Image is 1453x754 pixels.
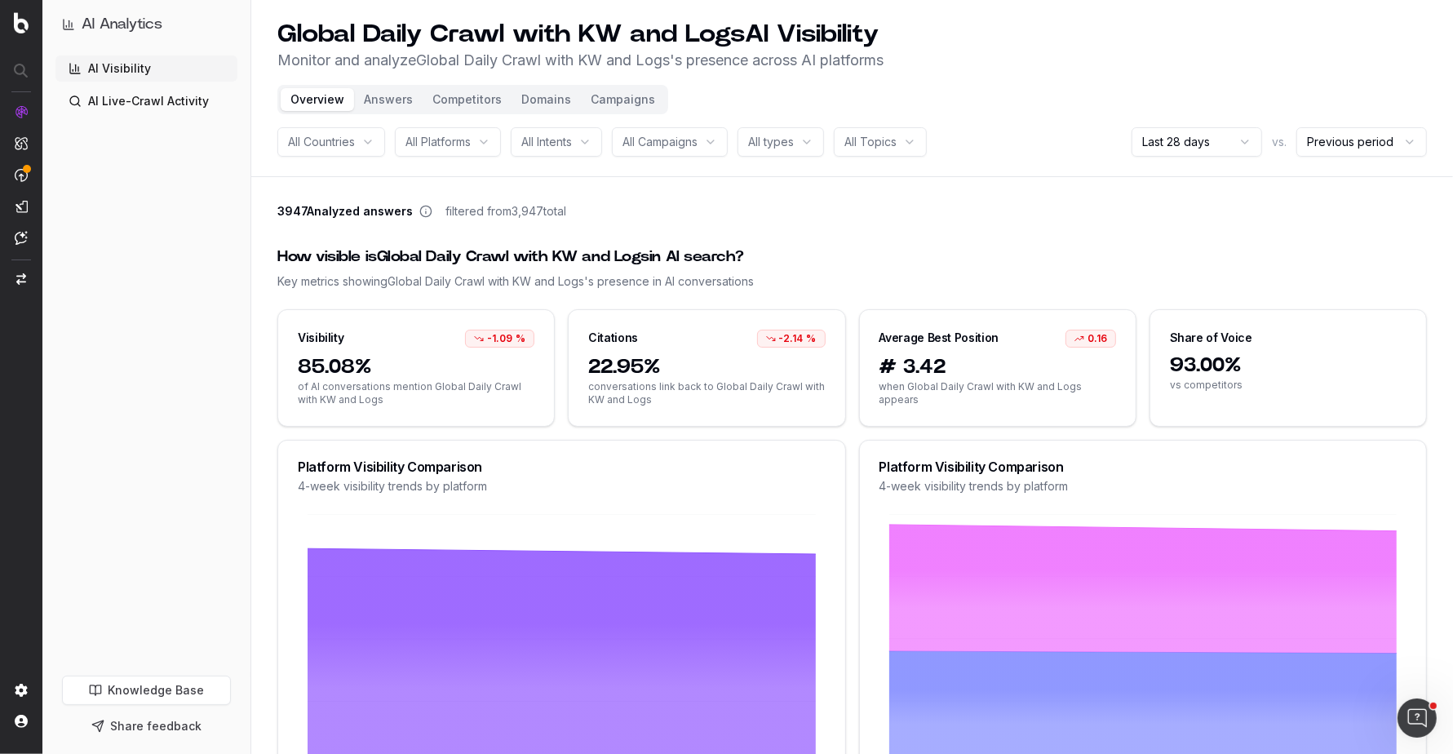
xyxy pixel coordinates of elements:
[844,134,897,150] span: All Topics
[465,330,534,348] div: -1.09
[512,88,581,111] button: Domains
[14,12,29,33] img: Botify logo
[622,134,698,150] span: All Campaigns
[62,676,231,705] a: Knowledge Base
[298,354,534,380] span: 85.08%
[277,273,1427,290] div: Key metrics showing Global Daily Crawl with KW and Logs 's presence in AI conversations
[405,134,471,150] span: All Platforms
[1065,330,1116,348] div: 0.16
[879,330,999,346] div: Average Best Position
[879,380,1116,406] span: when Global Daily Crawl with KW and Logs appears
[15,136,28,150] img: Intelligence
[55,55,237,82] a: AI Visibility
[277,49,884,72] p: Monitor and analyze Global Daily Crawl with KW and Logs 's presence across AI platforms
[62,712,231,741] button: Share feedback
[588,354,825,380] span: 22.95%
[423,88,512,111] button: Competitors
[1170,379,1406,392] span: vs competitors
[298,380,534,406] span: of AI conversations mention Global Daily Crawl with KW and Logs
[879,354,1116,380] span: # 3.42
[354,88,423,111] button: Answers
[581,88,665,111] button: Campaigns
[15,684,28,697] img: Setting
[15,715,28,728] img: My account
[281,88,354,111] button: Overview
[298,478,826,495] div: 4-week visibility trends by platform
[1272,134,1287,150] span: vs.
[516,332,525,345] span: %
[879,460,1407,473] div: Platform Visibility Comparison
[15,231,28,245] img: Assist
[55,88,237,114] a: AI Live-Crawl Activity
[277,20,884,49] h1: Global Daily Crawl with KW and Logs AI Visibility
[15,168,28,182] img: Activation
[298,460,826,473] div: Platform Visibility Comparison
[15,200,28,213] img: Studio
[16,273,26,285] img: Switch project
[277,203,413,220] span: 3947 Analyzed answers
[288,134,355,150] span: All Countries
[1170,330,1252,346] div: Share of Voice
[1398,699,1437,738] iframe: Intercom live chat
[807,332,817,345] span: %
[521,134,572,150] span: All Intents
[757,330,826,348] div: -2.14
[277,246,1427,268] div: How visible is Global Daily Crawl with KW and Logs in AI search?
[588,330,638,346] div: Citations
[445,203,566,220] span: filtered from 3,947 total
[15,105,28,118] img: Analytics
[588,380,825,406] span: conversations link back to Global Daily Crawl with KW and Logs
[62,13,231,36] button: AI Analytics
[82,13,162,36] h1: AI Analytics
[1170,353,1406,379] span: 93.00%
[879,478,1407,495] div: 4-week visibility trends by platform
[298,330,344,346] div: Visibility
